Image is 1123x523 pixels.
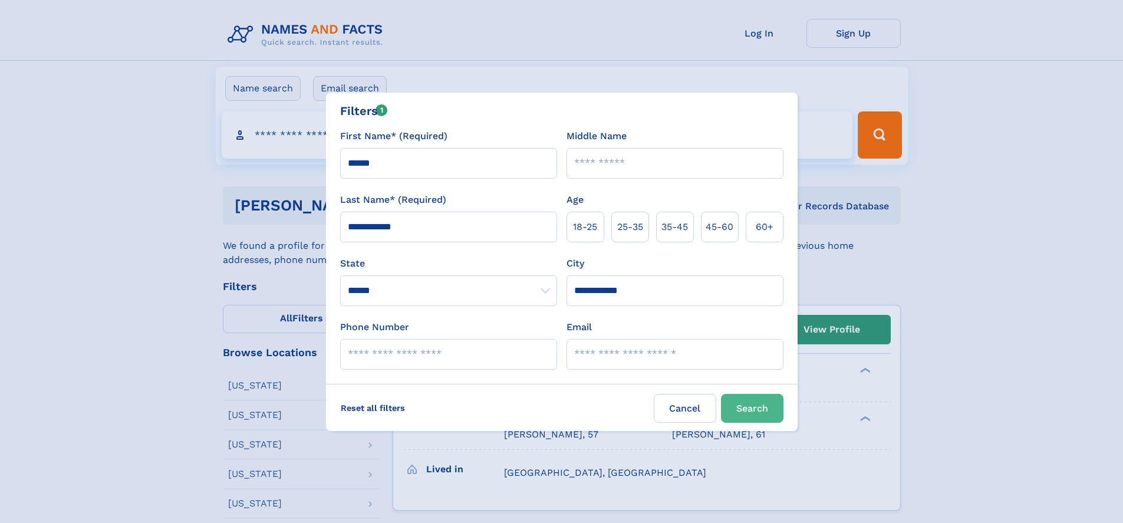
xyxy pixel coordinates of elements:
label: Cancel [654,394,716,423]
label: City [567,256,584,271]
label: Email [567,320,592,334]
span: 18‑25 [573,220,597,234]
label: Last Name* (Required) [340,193,446,207]
label: Reset all filters [333,394,413,422]
span: 25‑35 [617,220,643,234]
label: State [340,256,557,271]
label: Age [567,193,584,207]
label: Middle Name [567,129,627,143]
span: 45‑60 [706,220,733,234]
label: Phone Number [340,320,409,334]
span: 60+ [756,220,773,234]
div: Filters [340,102,388,120]
span: 35‑45 [661,220,688,234]
label: First Name* (Required) [340,129,447,143]
button: Search [721,394,783,423]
